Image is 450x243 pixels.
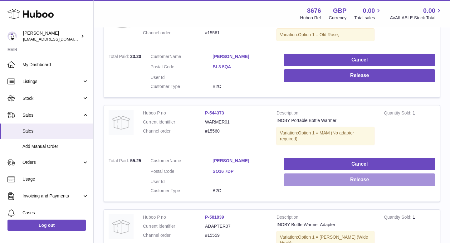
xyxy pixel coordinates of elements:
[205,215,224,220] a: P-581839
[143,223,205,229] dt: Current identifier
[150,75,213,80] dt: User Id
[109,54,130,61] strong: Total Paid
[143,119,205,125] dt: Current identifier
[143,232,205,238] dt: Channel order
[205,119,267,125] dd: WARMER01
[390,15,443,21] span: AVAILABLE Stock Total
[354,7,382,21] a: 0.00 Total sales
[284,173,435,186] button: Release
[109,110,134,135] img: no-photo.jpg
[213,64,275,70] a: BL3 5QA
[150,158,169,163] span: Customer
[22,143,89,149] span: Add Manual Order
[276,222,374,228] div: INOBY Bottle Warmer Adapter
[276,127,374,145] div: Variation:
[276,118,374,124] div: INOBY Portable Bottle Warmer
[205,232,267,238] dd: #15559
[143,128,205,134] dt: Channel order
[22,79,82,85] span: Listings
[384,110,413,117] strong: Quantity Sold
[130,158,141,163] span: 55.25
[7,32,17,41] img: hello@inoby.co.uk
[354,15,382,21] span: Total sales
[298,32,339,37] span: Option 1 = Old Rose;
[213,84,275,90] dd: B2C
[143,214,205,220] dt: Huboo P no
[7,220,86,231] a: Log out
[22,62,89,68] span: My Dashboard
[423,7,435,15] span: 0.00
[284,54,435,66] button: Cancel
[150,64,213,71] dt: Postal Code
[23,36,92,41] span: [EMAIL_ADDRESS][DOMAIN_NAME]
[390,7,443,21] a: 0.00 AVAILABLE Stock Total
[143,30,205,36] dt: Channel order
[109,158,130,165] strong: Total Paid
[276,110,374,118] strong: Description
[130,54,141,59] span: 23.20
[150,158,213,165] dt: Name
[205,30,267,36] dd: #15561
[143,110,205,116] dt: Huboo P no
[276,214,374,222] strong: Description
[379,105,440,153] td: 1
[22,159,82,165] span: Orders
[205,110,224,115] a: P-544373
[333,7,346,15] strong: GBP
[329,15,347,21] div: Currency
[213,54,275,60] a: [PERSON_NAME]
[22,112,82,118] span: Sales
[284,69,435,82] button: Release
[150,188,213,194] dt: Customer Type
[280,130,354,141] span: Option 1 = MAM (No adapter required);
[284,158,435,171] button: Cancel
[150,84,213,90] dt: Customer Type
[150,168,213,176] dt: Postal Code
[384,215,413,221] strong: Quantity Sold
[363,7,375,15] span: 0.00
[307,7,321,15] strong: 8676
[205,223,267,229] dd: ADAPTER07
[150,54,169,59] span: Customer
[276,28,374,41] div: Variation:
[22,95,82,101] span: Stock
[300,15,321,21] div: Huboo Ref
[213,158,275,164] a: [PERSON_NAME]
[22,176,89,182] span: Usage
[22,193,82,199] span: Invoicing and Payments
[22,128,89,134] span: Sales
[150,54,213,61] dt: Name
[213,168,275,174] a: SO16 7DP
[109,214,134,239] img: no-photo.jpg
[379,7,440,49] td: 1
[213,188,275,194] dd: B2C
[205,128,267,134] dd: #15560
[23,30,79,42] div: [PERSON_NAME]
[22,210,89,216] span: Cases
[150,179,213,185] dt: User Id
